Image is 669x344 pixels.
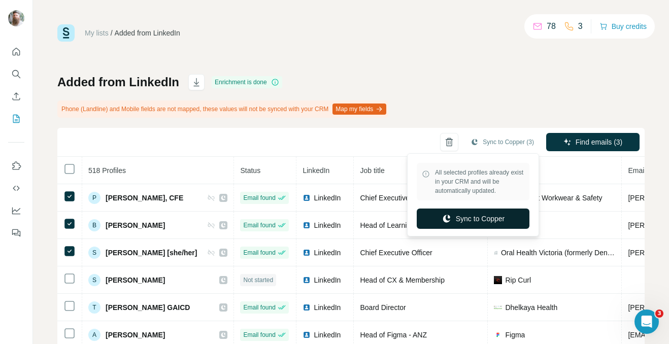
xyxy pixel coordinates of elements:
span: LinkedIn [314,248,341,258]
span: [PERSON_NAME], CFE [106,193,183,203]
button: Buy credits [599,19,647,33]
span: [PERSON_NAME] [106,330,165,340]
img: LinkedIn logo [303,194,311,202]
span: Head of Learning Design and Delivery [360,221,480,229]
span: Head of CX & Membership [360,276,445,284]
span: Chief Executive Officer [360,194,432,202]
button: Use Surfe on LinkedIn [8,157,24,175]
span: LinkedIn [314,193,341,203]
img: Surfe Logo [57,24,75,42]
img: company-logo [494,331,502,339]
img: LinkedIn logo [303,331,311,339]
img: LinkedIn logo [303,249,311,257]
span: Status [240,166,260,175]
span: 518 Profiles [88,166,126,175]
span: Head of Figma - ANZ [360,331,427,339]
button: Use Surfe API [8,179,24,197]
button: Find emails (3) [546,133,640,151]
div: Phone (Landline) and Mobile fields are not mapped, these values will not be synced with your CRM [57,100,388,118]
div: A [88,329,101,341]
li: / [111,28,113,38]
span: 3 [655,309,663,318]
span: Chief Executive Officer [360,249,432,257]
span: Email [628,166,646,175]
span: LinkedIn [303,166,329,175]
button: Dashboard [8,201,24,220]
button: My lists [8,110,24,128]
span: LinkedIn [314,275,341,285]
div: Added from LinkedIn [115,28,180,38]
button: Sync to Copper [417,209,529,229]
span: Email found [243,221,275,230]
span: Email found [243,193,275,202]
img: LinkedIn logo [303,303,311,312]
span: LinkedIn [314,330,341,340]
span: Oral Health Victoria (formerly Dental Health Services [GEOGRAPHIC_DATA]) [501,248,616,258]
p: 3 [578,20,583,32]
span: [PERSON_NAME] GAICD [106,302,190,313]
iframe: Intercom live chat [634,309,659,334]
div: T [88,301,101,314]
button: Map my fields [332,104,386,115]
button: Quick start [8,43,24,61]
img: LinkedIn logo [303,221,311,229]
p: 78 [547,20,556,32]
div: B [88,219,101,231]
span: Hip Pocket Workwear & Safety [505,193,602,203]
button: Feedback [8,224,24,242]
span: Board Director [360,303,406,312]
div: S [88,274,101,286]
button: Sync to Copper (3) [463,134,541,150]
span: Email found [243,330,275,339]
div: S [88,247,101,259]
img: company-logo [494,303,502,312]
span: Dhelkaya Health [505,302,557,313]
span: LinkedIn [314,302,341,313]
span: Job title [360,166,384,175]
img: Avatar [8,10,24,26]
span: Not started [243,276,273,285]
span: [PERSON_NAME] [she/her] [106,248,197,258]
span: Figma [505,330,525,340]
button: Search [8,65,24,83]
img: LinkedIn logo [303,276,311,284]
h1: Added from LinkedIn [57,74,179,90]
div: Enrichment is done [212,76,282,88]
span: [PERSON_NAME] [106,220,165,230]
span: Email found [243,303,275,312]
button: Enrich CSV [8,87,24,106]
img: company-logo [494,276,502,284]
a: My lists [85,29,109,37]
span: All selected profiles already exist in your CRM and will be automatically updated. [435,168,524,195]
span: [PERSON_NAME] [106,275,165,285]
span: Email found [243,248,275,257]
span: LinkedIn [314,220,341,230]
span: Find emails (3) [576,137,623,147]
span: Rip Curl [505,275,531,285]
div: P [88,192,101,204]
